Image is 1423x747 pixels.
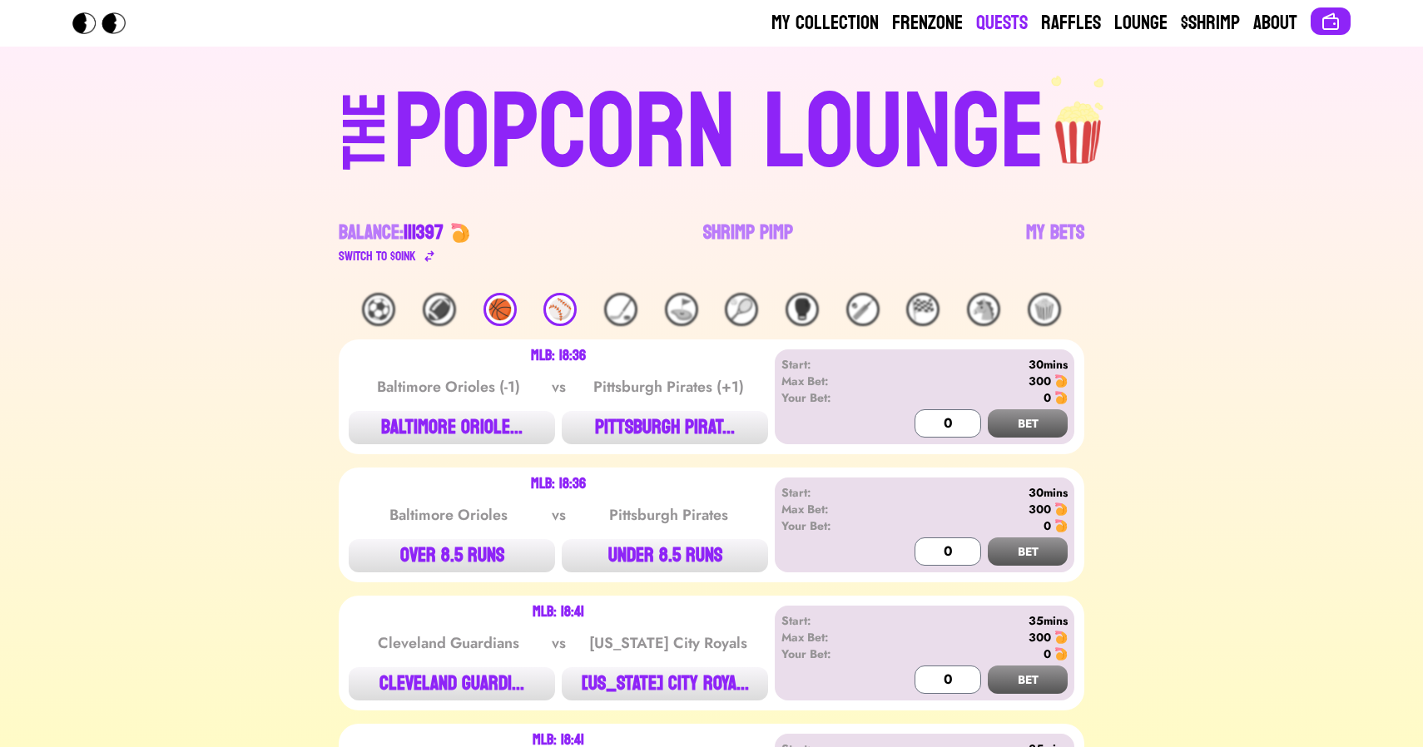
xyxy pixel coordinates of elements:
div: vs [548,503,569,527]
div: 🏒 [604,293,637,326]
div: 🏀 [483,293,517,326]
div: 🥊 [786,293,819,326]
div: 🍿 [1028,293,1061,326]
div: 300 [1029,501,1051,517]
div: Pittsburgh Pirates [584,503,752,527]
a: THEPOPCORN LOUNGEpopcorn [199,73,1224,186]
img: Popcorn [72,12,139,34]
div: Pittsburgh Pirates (+1) [584,375,752,398]
div: 30mins [877,484,1068,501]
div: ⚾️ [543,293,577,326]
div: 0 [1044,646,1051,662]
div: POPCORN LOUNGE [394,80,1045,186]
div: 🐴 [967,293,1000,326]
div: MLB: 18:41 [533,734,584,747]
a: Frenzone [892,10,963,37]
div: 🏁 [906,293,940,326]
div: 35mins [877,612,1068,629]
div: Start: [781,484,877,501]
div: Your Bet: [781,517,877,534]
a: $Shrimp [1181,10,1240,37]
button: BET [988,665,1068,694]
button: BET [988,409,1068,438]
button: CLEVELAND GUARDI... [349,667,555,700]
div: 🏈 [423,293,456,326]
a: About [1253,10,1297,37]
img: popcorn [1045,73,1113,166]
img: 🍤 [1054,519,1068,532]
div: Max Bet: [781,629,877,646]
div: Balance: [339,220,444,246]
button: PITTSBURGH PIRAT... [562,411,768,444]
div: Your Bet: [781,646,877,662]
div: Max Bet: [781,501,877,517]
div: MLB: 18:41 [533,606,584,619]
div: 30mins [877,356,1068,373]
img: Connect wallet [1321,12,1341,32]
img: 🍤 [1054,502,1068,516]
img: 🍤 [450,223,470,243]
div: MLB: 18:36 [531,349,586,363]
div: Baltimore Orioles (-1) [364,375,533,398]
div: 0 [1044,517,1051,534]
a: Shrimp Pimp [703,220,793,266]
a: My Bets [1026,220,1084,266]
button: OVER 8.5 RUNS [349,539,555,572]
div: Start: [781,356,877,373]
div: Your Bet: [781,389,877,406]
div: ⚽️ [362,293,395,326]
div: 300 [1029,629,1051,646]
div: Max Bet: [781,373,877,389]
div: ⛳️ [665,293,698,326]
a: My Collection [771,10,879,37]
div: THE [335,92,395,203]
img: 🍤 [1054,391,1068,404]
button: BALTIMORE ORIOLE... [349,411,555,444]
div: 🎾 [725,293,758,326]
div: 300 [1029,373,1051,389]
button: [US_STATE] CITY ROYA... [562,667,768,700]
button: UNDER 8.5 RUNS [562,539,768,572]
span: 111397 [404,215,444,250]
a: Lounge [1114,10,1168,37]
img: 🍤 [1054,647,1068,660]
div: [US_STATE] City Royals [584,631,752,655]
div: vs [548,375,569,398]
img: 🍤 [1054,631,1068,644]
div: Baltimore Orioles [364,503,533,527]
div: Switch to $ OINK [339,246,416,266]
div: Start: [781,612,877,629]
a: Raffles [1041,10,1101,37]
a: Quests [976,10,1028,37]
div: MLB: 18:36 [531,477,586,491]
button: BET [988,537,1068,566]
div: Cleveland Guardians [364,631,533,655]
div: 🏏 [846,293,880,326]
div: vs [548,631,569,655]
div: 0 [1044,389,1051,406]
img: 🍤 [1054,374,1068,388]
